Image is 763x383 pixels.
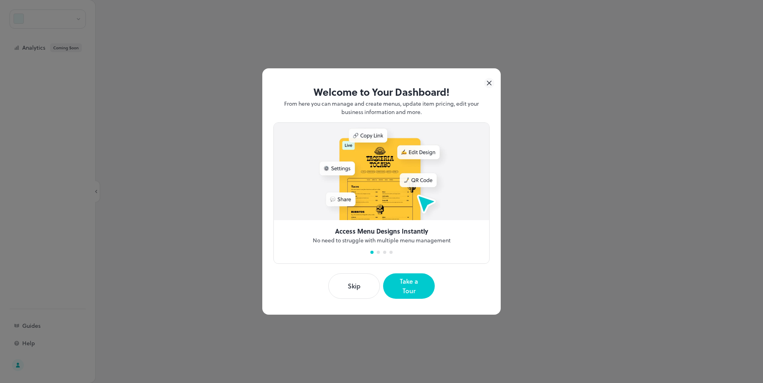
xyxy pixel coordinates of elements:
p: No need to struggle with multiple menu management [313,236,451,244]
button: Skip [328,273,380,299]
p: From here you can manage and create menus, update item pricing, edit your business information an... [273,99,490,116]
img: intro-access-menu-design-1ff07d5f.jpg [274,123,489,220]
p: Access Menu Designs Instantly [335,226,428,236]
button: Take a Tour [383,273,435,299]
p: Welcome to Your Dashboard! [273,84,490,99]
